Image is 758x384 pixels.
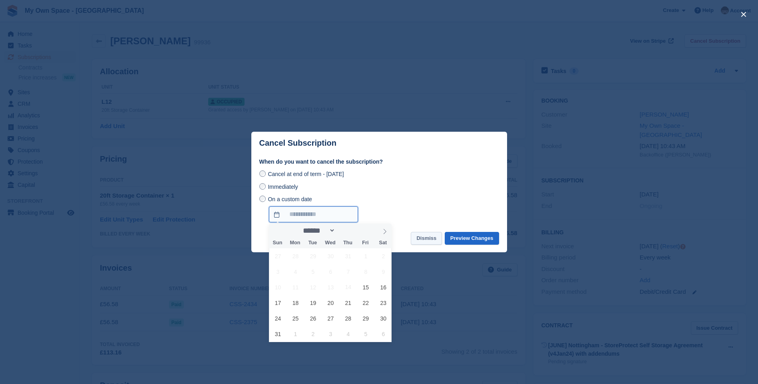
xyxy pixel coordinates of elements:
[288,279,303,295] span: August 11, 2025
[323,264,338,279] span: August 6, 2025
[288,326,303,342] span: September 1, 2025
[374,240,392,245] span: Sat
[737,8,750,21] button: close
[323,295,338,311] span: August 20, 2025
[445,232,499,245] button: Preview Changes
[376,264,391,279] span: August 9, 2025
[304,240,321,245] span: Tue
[270,326,286,342] span: August 31, 2025
[268,184,298,190] span: Immediately
[358,295,374,311] span: August 22, 2025
[288,264,303,279] span: August 4, 2025
[269,206,358,222] input: On a custom date
[305,326,321,342] span: September 2, 2025
[259,183,266,190] input: Immediately
[340,326,356,342] span: September 4, 2025
[259,196,266,202] input: On a custom date
[288,295,303,311] span: August 18, 2025
[339,240,356,245] span: Thu
[268,171,344,177] span: Cancel at end of term - [DATE]
[340,279,356,295] span: August 14, 2025
[358,279,374,295] span: August 15, 2025
[259,158,499,166] label: When do you want to cancel the subscription?
[340,311,356,326] span: August 28, 2025
[323,279,338,295] span: August 13, 2025
[305,248,321,264] span: July 29, 2025
[376,248,391,264] span: August 2, 2025
[305,295,321,311] span: August 19, 2025
[358,264,374,279] span: August 8, 2025
[270,295,286,311] span: August 17, 2025
[270,311,286,326] span: August 24, 2025
[269,240,286,245] span: Sun
[259,139,336,148] p: Cancel Subscription
[270,264,286,279] span: August 3, 2025
[323,311,338,326] span: August 27, 2025
[305,311,321,326] span: August 26, 2025
[323,248,338,264] span: July 30, 2025
[340,264,356,279] span: August 7, 2025
[270,248,286,264] span: July 27, 2025
[376,311,391,326] span: August 30, 2025
[376,279,391,295] span: August 16, 2025
[335,226,360,235] input: Year
[340,295,356,311] span: August 21, 2025
[356,240,374,245] span: Fri
[411,232,442,245] button: Dismiss
[305,279,321,295] span: August 12, 2025
[323,326,338,342] span: September 3, 2025
[300,226,335,235] select: Month
[286,240,304,245] span: Mon
[305,264,321,279] span: August 5, 2025
[268,196,312,202] span: On a custom date
[358,326,374,342] span: September 5, 2025
[358,248,374,264] span: August 1, 2025
[358,311,374,326] span: August 29, 2025
[288,311,303,326] span: August 25, 2025
[340,248,356,264] span: July 31, 2025
[321,240,339,245] span: Wed
[376,295,391,311] span: August 23, 2025
[270,279,286,295] span: August 10, 2025
[376,326,391,342] span: September 6, 2025
[259,170,266,177] input: Cancel at end of term - [DATE]
[288,248,303,264] span: July 28, 2025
